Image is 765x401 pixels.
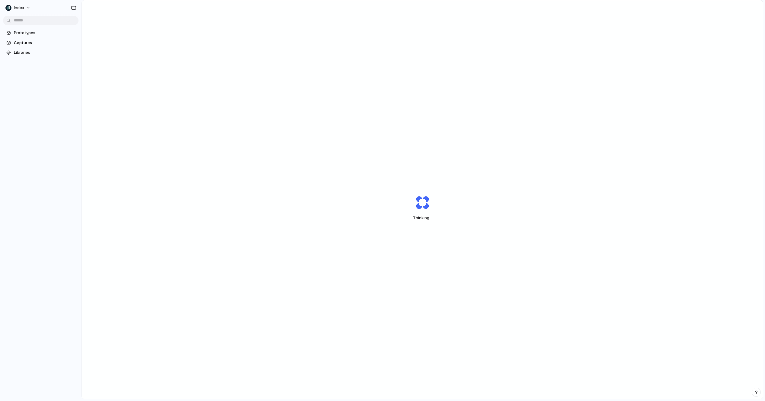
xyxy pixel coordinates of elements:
span: Captures [14,40,76,46]
a: Libraries [3,48,78,57]
a: Captures [3,38,78,47]
span: Thinking [402,215,443,221]
a: Prototypes [3,28,78,37]
span: Libraries [14,50,76,56]
span: Prototypes [14,30,76,36]
span: Index [14,5,24,11]
button: Index [3,3,34,13]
